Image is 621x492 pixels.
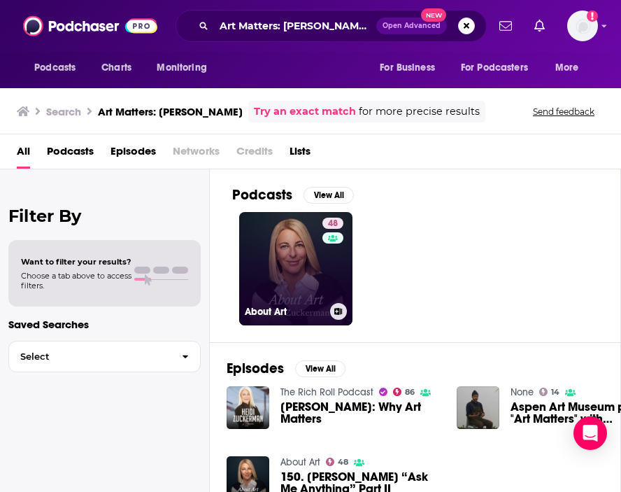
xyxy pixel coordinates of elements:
[405,389,415,395] span: 86
[511,386,534,398] a: None
[539,388,560,396] a: 14
[98,105,243,118] h3: Art Matters: [PERSON_NAME]
[529,14,550,38] a: Show notifications dropdown
[457,386,499,429] img: Aspen Art Museum presents: "Art Matters" with Gabriel Rico and Heidi Zuckerman"
[34,58,76,78] span: Podcasts
[567,10,598,41] button: Show profile menu
[227,386,269,429] img: Heidi Zuckerman: Why Art Matters
[110,140,156,169] a: Episodes
[9,352,171,361] span: Select
[92,55,140,81] a: Charts
[21,271,131,290] span: Choose a tab above to access filters.
[46,105,81,118] h3: Search
[280,401,440,425] span: [PERSON_NAME]: Why Art Matters
[461,58,528,78] span: For Podcasters
[176,10,487,42] div: Search podcasts, credits, & more...
[101,58,131,78] span: Charts
[232,186,292,204] h2: Podcasts
[232,186,354,204] a: PodcastsView All
[376,17,447,34] button: Open AdvancedNew
[280,386,373,398] a: The Rich Roll Podcast
[8,206,201,226] h2: Filter By
[280,456,320,468] a: About Art
[326,458,349,466] a: 48
[322,218,343,229] a: 48
[147,55,224,81] button: open menu
[23,13,157,39] img: Podchaser - Follow, Share and Rate Podcasts
[370,55,452,81] button: open menu
[254,104,356,120] a: Try an exact match
[567,10,598,41] span: Logged in as KatieC
[421,8,446,22] span: New
[47,140,94,169] a: Podcasts
[214,15,376,37] input: Search podcasts, credits, & more...
[21,257,131,267] span: Want to filter your results?
[227,360,345,377] a: EpisodesView All
[239,212,352,325] a: 48About Art
[545,55,597,81] button: open menu
[157,58,206,78] span: Monitoring
[338,459,348,465] span: 48
[393,388,415,396] a: 86
[328,217,338,231] span: 48
[295,360,345,377] button: View All
[383,22,441,29] span: Open Advanced
[245,306,324,318] h3: About Art
[173,140,220,169] span: Networks
[280,401,440,425] a: Heidi Zuckerman: Why Art Matters
[494,14,517,38] a: Show notifications dropdown
[304,187,354,204] button: View All
[8,341,201,372] button: Select
[529,106,599,118] button: Send feedback
[236,140,273,169] span: Credits
[290,140,310,169] a: Lists
[573,416,607,450] div: Open Intercom Messenger
[17,140,30,169] a: All
[8,318,201,331] p: Saved Searches
[587,10,598,22] svg: Add a profile image
[555,58,579,78] span: More
[567,10,598,41] img: User Profile
[551,389,559,395] span: 14
[380,58,435,78] span: For Business
[359,104,480,120] span: for more precise results
[24,55,94,81] button: open menu
[227,360,284,377] h2: Episodes
[452,55,548,81] button: open menu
